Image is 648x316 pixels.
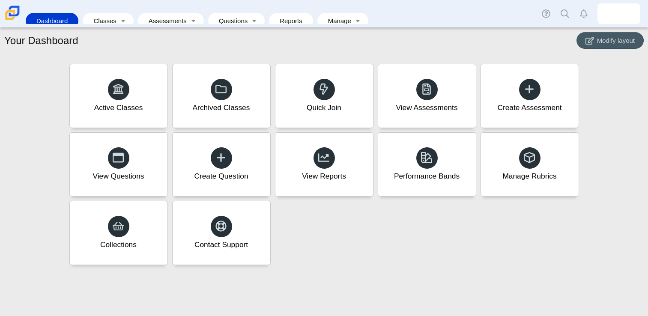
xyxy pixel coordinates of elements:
[94,102,143,113] div: Active Classes
[69,64,168,128] a: Active Classes
[502,171,556,182] div: Manage Rubrics
[394,171,460,182] div: Performance Bands
[3,4,21,22] img: Carmen School of Science & Technology
[117,13,129,29] a: Toggle expanded
[302,171,346,182] div: View Reports
[3,16,21,23] a: Carmen School of Science & Technology
[194,171,248,182] div: Create Question
[93,171,144,182] div: View Questions
[396,102,457,113] div: View Assessments
[193,102,250,113] div: Archived Classes
[188,13,200,29] a: Toggle expanded
[352,13,364,29] a: Toggle expanded
[612,7,626,21] img: emily.thomas.CoYEw4
[172,64,271,128] a: Archived Classes
[322,13,352,29] a: Manage
[597,3,640,24] a: emily.thomas.CoYEw4
[87,13,117,29] a: Classes
[275,64,373,128] a: Quick Join
[30,13,74,29] a: Dashboard
[273,13,309,29] a: Reports
[172,132,271,197] a: Create Question
[69,201,168,265] a: Collections
[69,132,168,197] a: View Questions
[378,132,476,197] a: Performance Bands
[172,201,271,265] a: Contact Support
[378,64,476,128] a: View Assessments
[248,13,260,29] a: Toggle expanded
[4,33,78,48] h1: Your Dashboard
[597,37,635,44] span: Modify layout
[307,102,341,113] div: Quick Join
[497,102,561,113] div: Create Assessment
[481,132,579,197] a: Manage Rubrics
[194,239,248,250] div: Contact Support
[576,32,644,49] button: Modify layout
[275,132,373,197] a: View Reports
[100,239,137,250] div: Collections
[574,4,593,23] a: Alerts
[481,64,579,128] a: Create Assessment
[212,13,248,29] a: Questions
[142,13,188,29] a: Assessments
